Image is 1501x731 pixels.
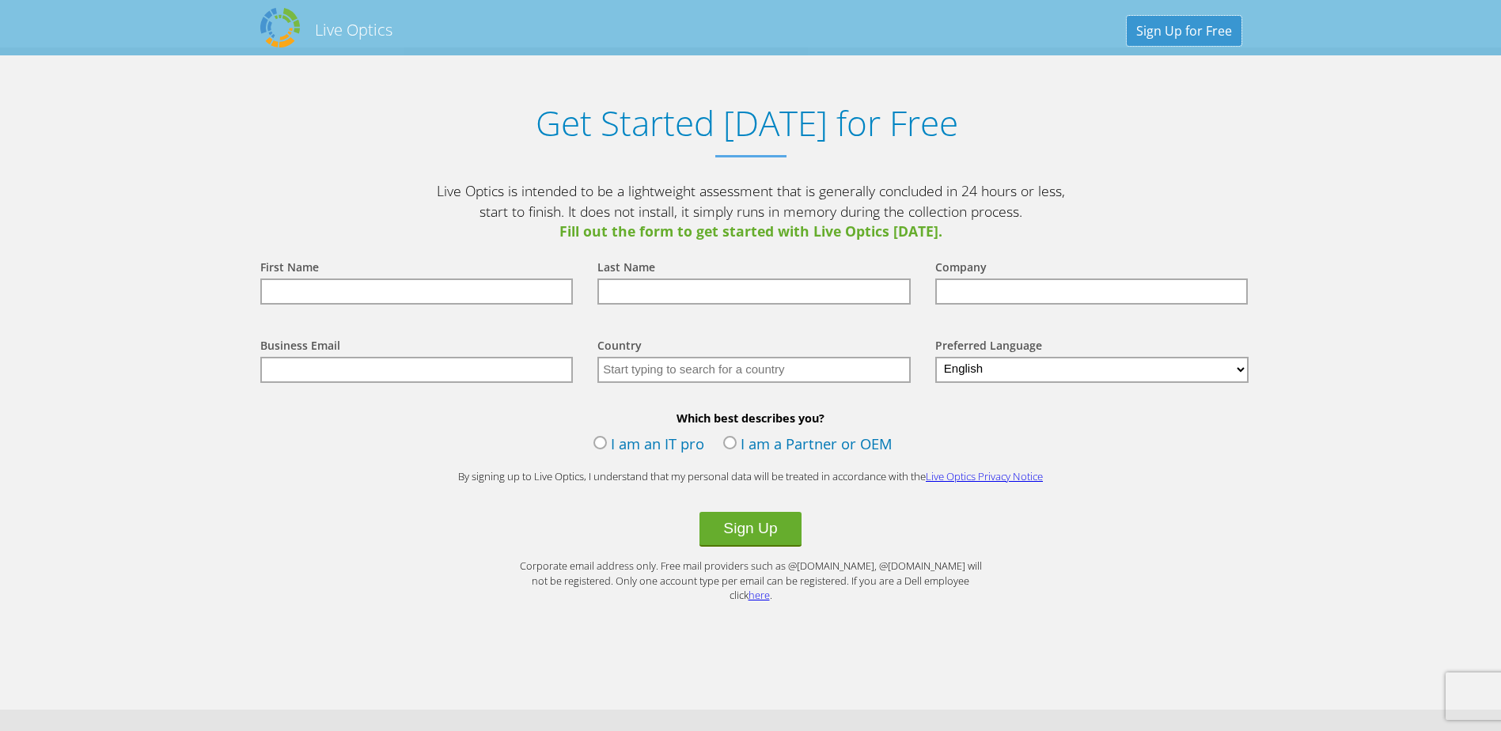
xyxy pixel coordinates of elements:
[699,512,801,547] button: Sign Up
[597,338,642,357] label: Country
[723,434,893,457] label: I am a Partner or OEM
[593,434,704,457] label: I am an IT pro
[244,103,1249,143] h1: Get Started [DATE] for Free
[434,469,1067,484] p: By signing up to Live Optics, I understand that my personal data will be treated in accordance wi...
[434,181,1067,242] p: Live Optics is intended to be a lightweight assessment that is generally concluded in 24 hours or...
[434,222,1067,242] span: Fill out the form to get started with Live Optics [DATE].
[926,469,1043,483] a: Live Optics Privacy Notice
[514,559,988,603] p: Corporate email address only. Free mail providers such as @[DOMAIN_NAME], @[DOMAIN_NAME] will not...
[260,8,300,47] img: Dell Dpack
[260,259,319,278] label: First Name
[597,259,655,278] label: Last Name
[1127,16,1241,46] a: Sign Up for Free
[244,411,1257,426] b: Which best describes you?
[935,259,987,278] label: Company
[597,357,911,383] input: Start typing to search for a country
[749,588,770,602] a: here
[935,338,1042,357] label: Preferred Language
[315,19,392,40] h2: Live Optics
[260,338,340,357] label: Business Email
